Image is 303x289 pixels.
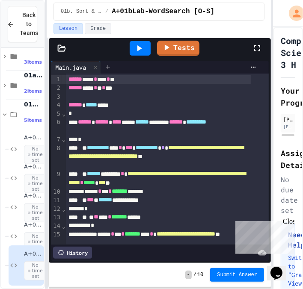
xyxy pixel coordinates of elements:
div: Chat with us now!Close [3,3,59,54]
div: [PERSON_NAME] [283,115,293,123]
span: Fold line [62,206,66,212]
div: 3 [51,93,62,101]
span: No time set [24,232,49,252]
span: Fold line [62,110,66,117]
span: - [185,271,192,279]
span: 01a. [GEOGRAPHIC_DATA] [24,71,42,79]
span: 01b. Sort & Search [61,8,102,15]
div: 1 [51,75,62,84]
div: 10 [51,188,62,196]
div: 9 [51,170,62,188]
div: 12 [51,205,62,213]
span: 01b. Sort & Search [24,100,42,108]
div: 14 [51,222,62,230]
button: Grade [85,23,111,34]
h2: Your Progress [281,85,295,109]
span: 2 items [24,88,42,94]
span: 3 items [24,59,42,65]
span: No time set [24,145,49,165]
span: A+01bLab-String [O-S] [24,134,42,142]
iframe: chat widget [267,255,294,280]
span: Fold line [62,136,66,143]
span: A+01bLab-Palindromes-B [O-S] [24,192,42,200]
button: Lesson [53,23,83,34]
iframe: chat widget [232,218,294,254]
span: A+01bLab-WordSearch [O-S] [24,251,42,258]
div: 5 [51,110,62,118]
span: Submit Answer [217,271,257,278]
div: 6 [51,118,62,136]
span: Back to Teams [20,11,38,38]
a: Tests [157,41,199,56]
div: 4 [51,101,62,109]
span: No time set [24,203,49,223]
div: 2 [51,84,62,92]
div: 15 [51,230,62,248]
button: Submit Answer [210,268,264,282]
div: [EMAIL_ADDRESS][DOMAIN_NAME] [283,124,293,130]
div: No due date set [281,174,295,215]
span: / [193,271,196,278]
span: Fold line [62,223,66,230]
div: Main.java [51,63,90,72]
span: No time set [24,261,49,281]
button: Back to Teams [8,6,37,42]
span: A+01bLab-Palindromes-A [O-S] [24,163,42,171]
div: History [53,247,92,259]
span: / [105,8,108,15]
div: 11 [51,196,62,205]
span: A+01bLab-WordSearch [O-S] [112,6,214,17]
h2: Assignment Details [281,147,295,171]
span: 10 [197,271,203,278]
span: No time set [24,174,49,194]
div: Main.java [51,61,101,74]
div: 8 [51,144,62,170]
div: 13 [51,213,62,222]
span: 5 items [24,118,42,123]
span: A+01bLab-FindMaxPrime [S] [24,221,42,229]
div: 7 [51,136,62,144]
